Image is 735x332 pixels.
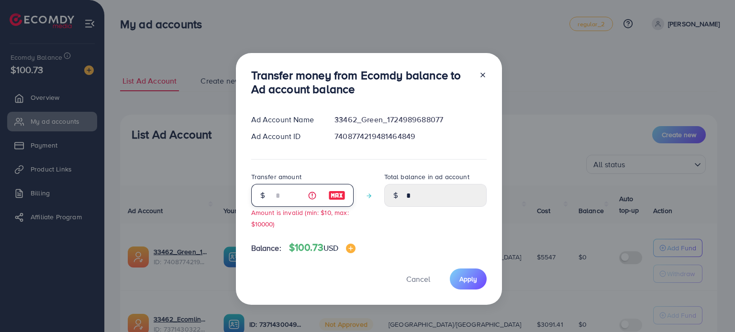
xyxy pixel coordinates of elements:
label: Transfer amount [251,172,301,182]
button: Apply [450,268,487,289]
div: Ad Account Name [244,114,327,125]
span: USD [323,243,338,253]
span: Cancel [406,274,430,284]
label: Total balance in ad account [384,172,469,182]
iframe: Chat [694,289,728,325]
small: Amount is invalid (min: $10, max: $10000) [251,208,349,228]
img: image [328,190,345,201]
button: Cancel [394,268,442,289]
img: image [346,244,356,253]
span: Apply [459,274,477,284]
div: Ad Account ID [244,131,327,142]
h3: Transfer money from Ecomdy balance to Ad account balance [251,68,471,96]
h4: $100.73 [289,242,356,254]
div: 7408774219481464849 [327,131,494,142]
div: 33462_Green_1724989688077 [327,114,494,125]
span: Balance: [251,243,281,254]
